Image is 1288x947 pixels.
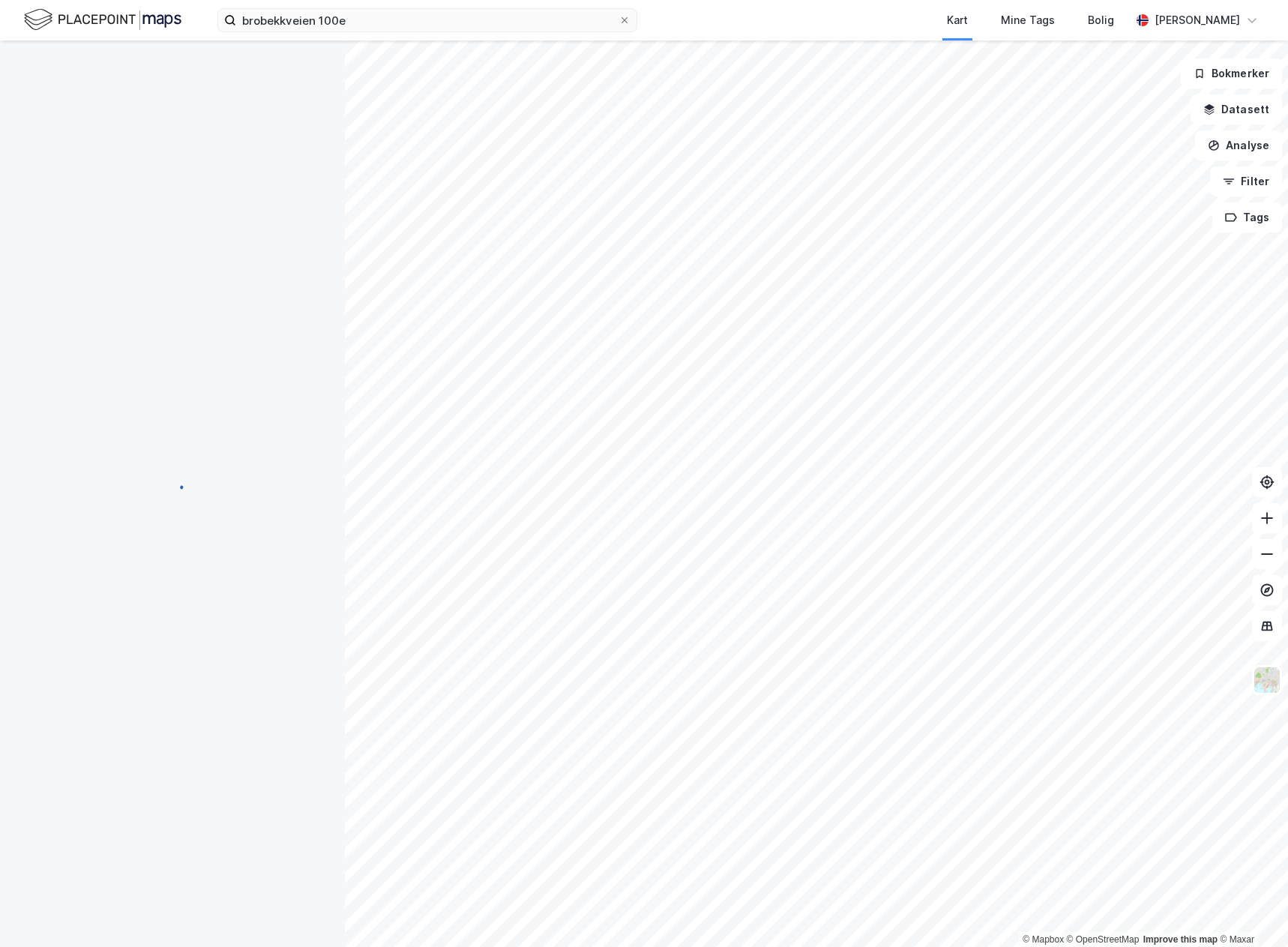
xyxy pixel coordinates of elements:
a: Mapbox [1023,934,1064,945]
img: logo.f888ab2527a4732fd821a326f86c7f29.svg [24,7,181,33]
div: Kontrollprogram for chat [1213,875,1288,947]
button: Bokmerker [1181,58,1282,88]
iframe: Chat Widget [1213,875,1288,947]
button: Filter [1210,166,1282,196]
img: spinner.a6d8c91a73a9ac5275cf975e30b51cfb.svg [160,473,184,497]
div: Mine Tags [1001,11,1055,29]
button: Analyse [1195,130,1282,160]
button: Datasett [1191,94,1282,124]
div: [PERSON_NAME] [1155,11,1240,29]
a: Improve this map [1143,934,1218,945]
a: OpenStreetMap [1067,934,1140,945]
input: Søk på adresse, matrikkel, gårdeiere, leietakere eller personer [236,9,619,31]
div: Bolig [1088,11,1114,29]
div: Kart [947,11,968,29]
img: Z [1253,666,1281,694]
button: Tags [1212,202,1282,232]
